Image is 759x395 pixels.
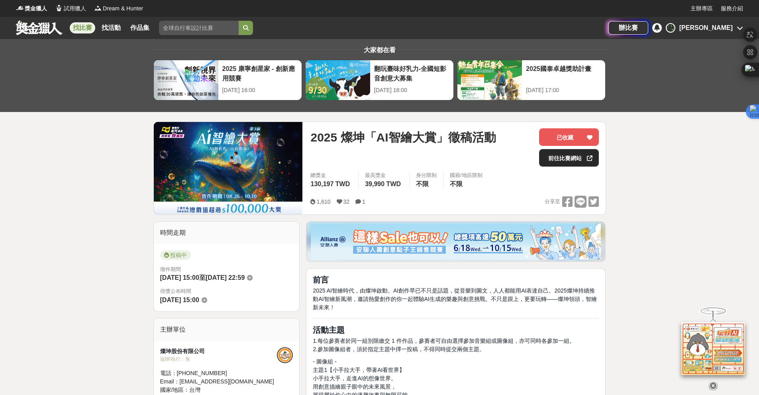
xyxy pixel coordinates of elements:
div: [PERSON_NAME] [679,23,733,33]
a: 找活動 [98,22,124,33]
span: 總獎金 [310,171,352,179]
span: 1 [362,198,365,205]
a: Logo獎金獵人 [16,4,47,13]
span: 用創意描繪親子眼中的未來風景， [313,383,396,390]
span: 最高獎金 [365,171,403,179]
a: 前往比賽網站 [539,149,599,167]
span: 大家都在看 [362,47,398,53]
a: 服務介紹 [721,4,743,13]
span: Dream & Hunter [103,4,143,13]
div: 翻玩臺味好乳力-全國短影音創意大募集 [374,64,449,82]
span: 試用獵人 [64,4,86,13]
span: 39,990 TWD [365,181,401,187]
a: Logo試用獵人 [55,4,86,13]
div: 電話： [PHONE_NUMBER] [160,369,277,377]
span: 不限 [416,181,429,187]
div: 身分限制 [416,171,437,179]
div: 藍 [666,23,675,33]
span: 1,610 [316,198,330,205]
a: 2025國泰卓越獎助計畫[DATE] 17:00 [457,60,606,100]
span: 小手拉大手，走進AI的想像世界。 [313,375,396,381]
span: 投稿中 [160,250,191,260]
div: 主辦單位 [154,318,300,341]
span: 1.每位參賽者於同一組別限繳交 1 件作品，參賽者可自由選擇參加音樂組或圖像組，亦可同時各參加一組。 [313,338,575,344]
a: 找比賽 [70,22,95,33]
span: 台灣 [189,387,200,393]
span: 2025 燦坤「AI智繪大賞」徵稿活動 [310,128,496,146]
div: 2025國泰卓越獎助計畫 [526,64,601,82]
span: [DATE] 15:00 [160,274,199,281]
a: 辦比賽 [608,21,648,35]
span: 2.參加圖像組者，須於指定主題中擇一投稿，不得同時提交兩個主題。 [313,346,485,352]
span: 不限 [450,181,463,187]
span: [DATE] 15:00 [160,297,199,303]
a: LogoDream & Hunter [94,4,143,13]
span: - 圖像組 - [313,358,336,365]
div: [DATE] 17:00 [526,86,601,94]
input: 全球自行車設計比賽 [159,21,239,35]
img: d2146d9a-e6f6-4337-9592-8cefde37ba6b.png [681,322,745,375]
div: 時間走期 [154,222,300,244]
div: 燦坤股份有限公司 [160,347,277,356]
span: 分享至 [545,196,560,208]
span: 130,197 TWD [310,181,350,187]
span: 2025 AI智繪時代，由燦坤啟動。AI創作早已不只是話題，從音樂到圖文，人人都能用AI表達自己。2025燦坤持續推動AI智繪新風潮，邀請熱愛創作的你一起體驗AI生成的樂趣與創意挑戰。不只是跟上... [313,287,596,310]
a: 2025 康寧創星家 - 創新應用競賽[DATE] 16:00 [153,60,302,100]
div: 協辦/執行： 無 [160,356,277,363]
span: 徵件期間 [160,266,181,272]
span: 國家/地區： [160,387,190,393]
div: 2025 康寧創星家 - 創新應用競賽 [222,64,298,82]
div: 國籍/地區限制 [450,171,482,179]
span: 32 [343,198,350,205]
img: dcc59076-91c0-4acb-9c6b-a1d413182f46.png [311,224,601,259]
span: [DATE] 22:59 [206,274,245,281]
span: 獎金獵人 [25,4,47,13]
img: Logo [16,4,24,12]
button: 已收藏 [539,128,599,146]
a: 翻玩臺味好乳力-全國短影音創意大募集[DATE] 18:00 [305,60,454,100]
div: [DATE] 16:00 [222,86,298,94]
strong: 前言 [313,275,329,284]
img: Logo [94,4,102,12]
span: 至 [199,274,206,281]
a: 主辦專區 [690,4,713,13]
strong: 活動主題 [313,326,345,334]
div: [DATE] 18:00 [374,86,449,94]
img: Logo [55,4,63,12]
img: Cover Image [154,122,303,214]
span: 得獎公布時間 [160,287,293,295]
span: 主題1【小手拉大手，帶著AI看世界】 [313,367,405,373]
a: 作品集 [127,22,153,33]
div: Email： [EMAIL_ADDRESS][DOMAIN_NAME] [160,377,277,386]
